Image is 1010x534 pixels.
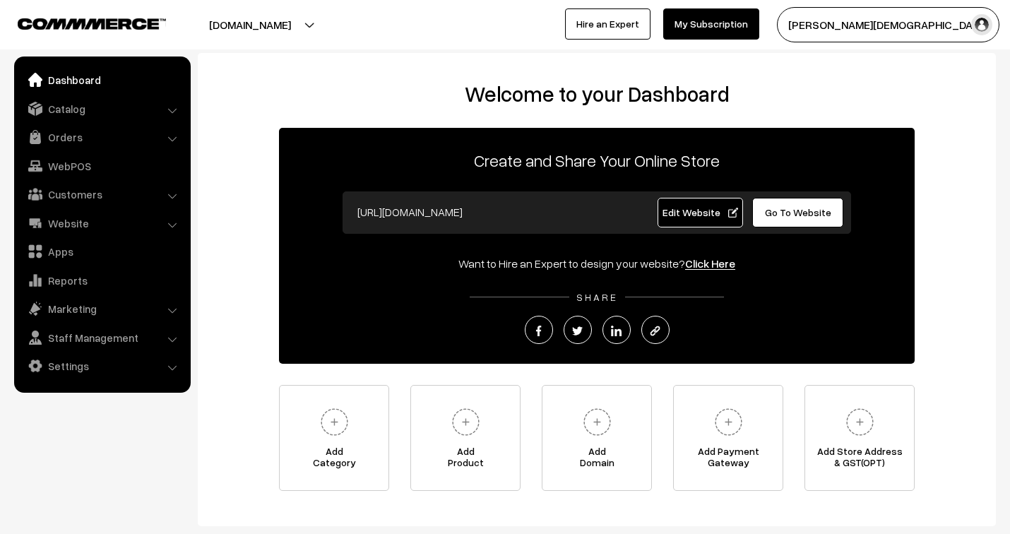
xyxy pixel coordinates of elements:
a: COMMMERCE [18,14,141,31]
span: Add Store Address & GST(OPT) [805,446,914,474]
span: Add Product [411,446,520,474]
a: Orders [18,124,186,150]
img: COMMMERCE [18,18,166,29]
img: plus.svg [446,403,485,441]
a: Dashboard [18,67,186,93]
button: [PERSON_NAME][DEMOGRAPHIC_DATA] [777,7,999,42]
a: Catalog [18,96,186,121]
a: AddCategory [279,385,389,491]
img: plus.svg [315,403,354,441]
img: user [971,14,992,35]
a: Customers [18,182,186,207]
a: Reports [18,268,186,293]
span: Edit Website [663,206,738,218]
img: plus.svg [840,403,879,441]
span: Add Category [280,446,388,474]
img: plus.svg [578,403,617,441]
a: Add Store Address& GST(OPT) [804,385,915,491]
a: Apps [18,239,186,264]
h2: Welcome to your Dashboard [212,81,982,107]
img: plus.svg [709,403,748,441]
a: AddProduct [410,385,521,491]
p: Create and Share Your Online Store [279,148,915,173]
a: Hire an Expert [565,8,650,40]
a: WebPOS [18,153,186,179]
span: Add Domain [542,446,651,474]
a: Go To Website [752,198,843,227]
a: Settings [18,353,186,379]
a: AddDomain [542,385,652,491]
a: Edit Website [658,198,744,227]
a: Click Here [685,256,735,271]
a: Website [18,210,186,236]
div: Want to Hire an Expert to design your website? [279,255,915,272]
button: [DOMAIN_NAME] [160,7,340,42]
a: Marketing [18,296,186,321]
span: Go To Website [765,206,831,218]
a: Add PaymentGateway [673,385,783,491]
a: Staff Management [18,325,186,350]
a: My Subscription [663,8,759,40]
span: Add Payment Gateway [674,446,783,474]
span: SHARE [569,291,625,303]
